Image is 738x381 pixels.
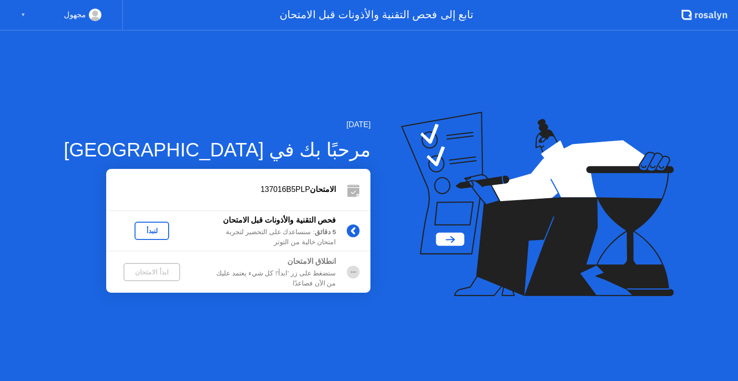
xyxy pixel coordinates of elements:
[64,119,371,131] div: [DATE]
[310,185,336,193] b: الامتحان
[64,9,86,21] div: مجهول
[135,222,169,240] button: لنبدأ
[127,268,176,276] div: ابدأ الامتحان
[197,269,336,288] div: ستضغط على زر 'ابدأ'! كل شيء يعتمد عليك من الآن فصاعدًا
[223,216,336,224] b: فحص التقنية والأذونات قبل الامتحان
[138,227,165,235] div: لنبدأ
[287,257,336,265] b: انطلاق الامتحان
[197,227,336,247] div: : سنساعدك على التحضير لتجربة امتحان خالية من التوتر
[21,9,25,21] div: ▼
[106,184,336,195] div: 137016B5PLP
[123,263,180,281] button: ابدأ الامتحان
[64,135,371,164] div: مرحبًا بك في [GEOGRAPHIC_DATA]
[315,228,336,236] b: 5 دقائق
